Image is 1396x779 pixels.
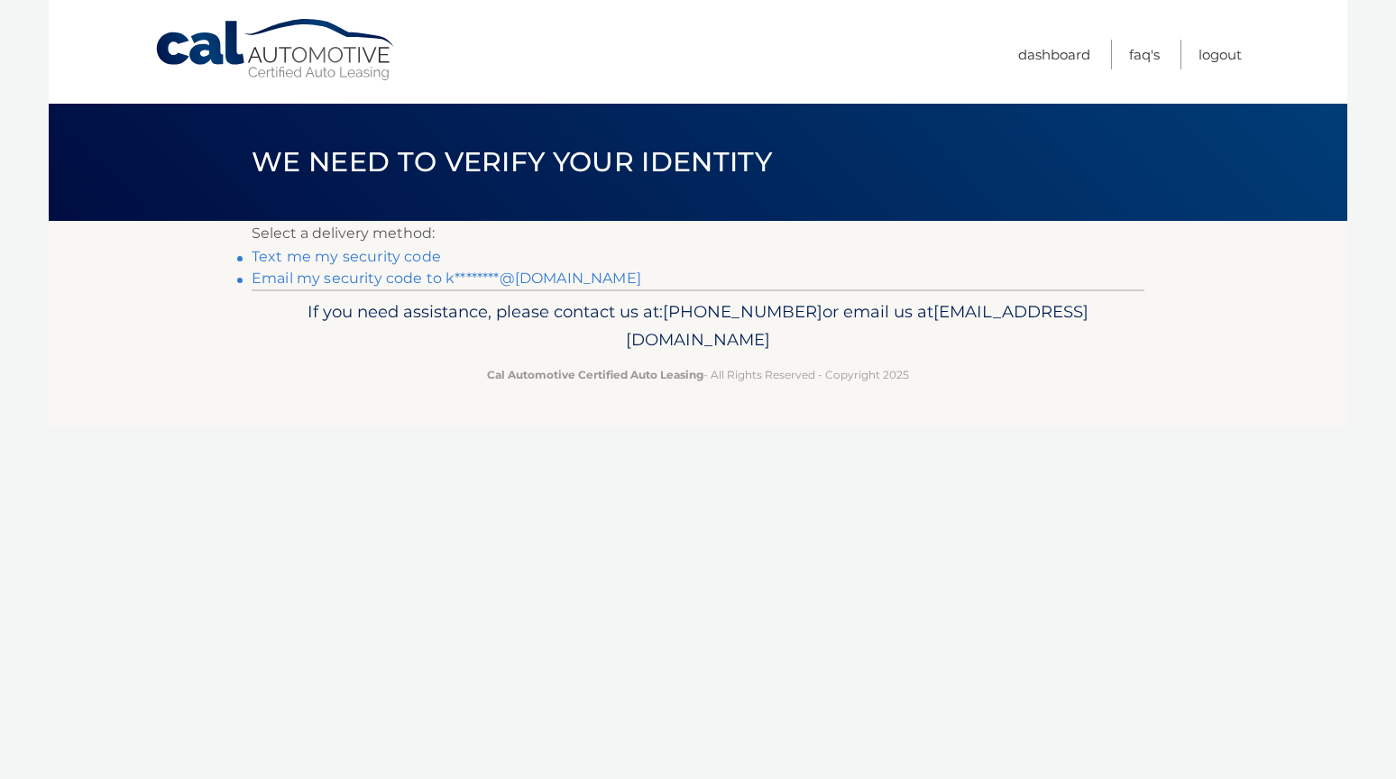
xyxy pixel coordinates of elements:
[1129,40,1160,69] a: FAQ's
[263,365,1133,384] p: - All Rights Reserved - Copyright 2025
[263,298,1133,355] p: If you need assistance, please contact us at: or email us at
[252,145,772,179] span: We need to verify your identity
[154,18,398,82] a: Cal Automotive
[252,270,641,287] a: Email my security code to k********@[DOMAIN_NAME]
[663,301,822,322] span: [PHONE_NUMBER]
[1199,40,1242,69] a: Logout
[252,248,441,265] a: Text me my security code
[487,368,703,381] strong: Cal Automotive Certified Auto Leasing
[1018,40,1090,69] a: Dashboard
[252,221,1144,246] p: Select a delivery method:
